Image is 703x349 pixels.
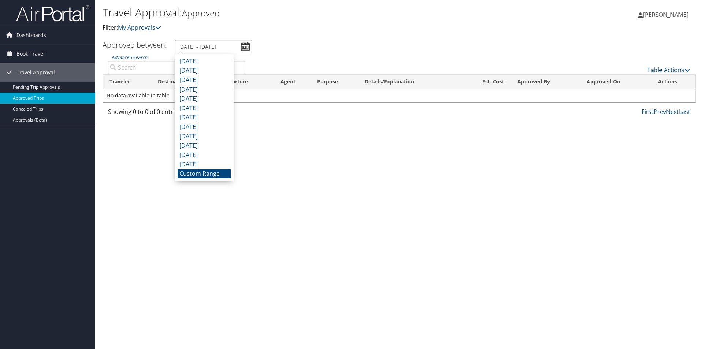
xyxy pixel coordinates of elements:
[274,75,310,89] th: Agent
[118,23,161,31] a: My Approvals
[16,63,55,82] span: Travel Approval
[175,40,252,53] input: [DATE] - [DATE]
[178,151,231,160] li: [DATE]
[310,75,358,89] th: Purpose
[654,108,666,116] a: Prev
[103,40,167,50] h3: Approved between:
[358,75,462,89] th: Details/Explanation
[108,107,245,120] div: Showing 0 to 0 of 0 entries
[511,75,580,89] th: Approved By: activate to sort column ascending
[16,5,89,22] img: airportal-logo.png
[151,75,216,89] th: Destination: activate to sort column ascending
[178,75,231,85] li: [DATE]
[178,94,231,104] li: [DATE]
[178,57,231,66] li: [DATE]
[666,108,679,116] a: Next
[178,104,231,113] li: [DATE]
[643,11,688,19] span: [PERSON_NAME]
[178,122,231,132] li: [DATE]
[178,132,231,141] li: [DATE]
[178,85,231,94] li: [DATE]
[16,45,45,63] span: Book Travel
[103,5,498,20] h1: Travel Approval:
[103,23,498,33] p: Filter:
[178,113,231,122] li: [DATE]
[216,75,274,89] th: Departure: activate to sort column ascending
[679,108,690,116] a: Last
[641,108,654,116] a: First
[16,26,46,44] span: Dashboards
[178,66,231,75] li: [DATE]
[103,75,151,89] th: Traveler: activate to sort column ascending
[462,75,511,89] th: Est. Cost: activate to sort column ascending
[178,160,231,169] li: [DATE]
[178,141,231,151] li: [DATE]
[182,7,220,19] small: Approved
[580,75,651,89] th: Approved On: activate to sort column ascending
[638,4,696,26] a: [PERSON_NAME]
[112,54,147,60] a: Advanced Search
[647,66,690,74] a: Table Actions
[178,169,231,179] li: Custom Range
[103,89,695,102] td: No data available in table
[108,61,245,74] input: Advanced Search
[651,75,695,89] th: Actions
